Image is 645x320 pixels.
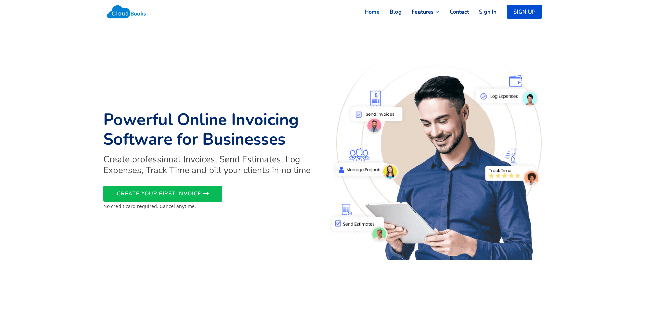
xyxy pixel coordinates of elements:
[439,4,469,19] a: Contact
[103,186,222,202] a: CREATE YOUR FIRST INVOICE
[103,203,196,209] small: No credit card required. Cancel anytime.
[402,4,439,19] a: Features
[354,4,380,19] a: Home
[469,4,496,19] a: Sign In
[412,8,434,16] span: Features
[103,110,319,149] h1: Powerful Online Invoicing Software for Businesses
[507,5,542,19] a: SIGN UP
[103,2,150,22] img: Cloudbooks Logo
[380,4,402,19] a: Blog
[103,154,319,175] h2: Create professional Invoices, Send Estimates, Log Expenses, Track Time and bill your clients in n...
